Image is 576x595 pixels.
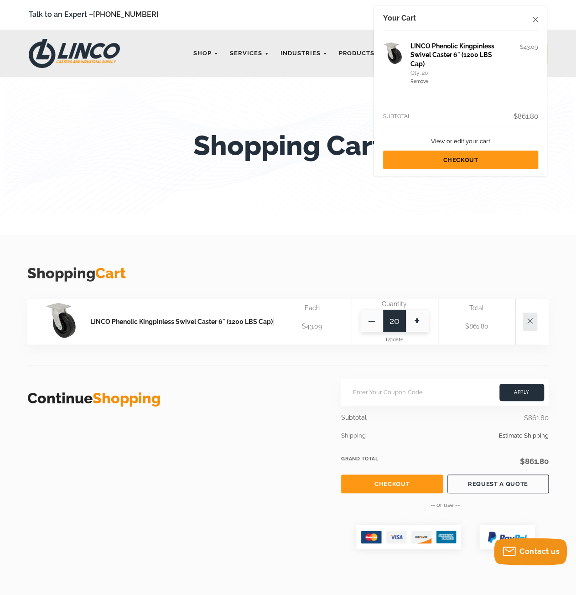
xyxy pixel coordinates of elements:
a: Checkout [383,151,538,169]
span: $861.80 [520,457,549,466]
a: Shop [189,45,223,63]
a: Products [334,45,386,63]
span: Cart [95,265,126,282]
h3: Shopping [27,263,549,284]
a: LINCO Phenolic Kingpinless Swivel Caster 6" (1200 LBS Cap) [90,317,273,326]
span: Shopping [93,390,161,407]
span: $43.09 [520,43,538,50]
h1: Shopping Cart [193,130,383,162]
span: Update [386,337,403,343]
a: [PHONE_NUMBER] [93,10,159,19]
span: Talk to an Expert – [29,9,159,21]
span: Contact us [519,547,560,556]
span: $861.80 [465,323,488,330]
div: Total [447,299,506,317]
a: REQUEST A QUOTE [447,475,549,493]
img: LINCO Phenolic Kingpinless Swivel Caster 6" (1200 LBS Cap) [383,42,402,65]
span: — [360,309,383,332]
img: LINCO CASTERS & INDUSTRIAL SUPPLY [29,39,120,68]
div: Shipping [341,431,549,441]
span: $861.80 [524,414,549,422]
a: Checkout [341,475,442,493]
img: LINCO Phenolic Kingpinless Swivel Caster 6" (1200 LBS Cap) [46,302,76,339]
a: Remove [410,79,428,84]
span: $43.09 [302,323,322,330]
div: Grand Total [341,455,477,463]
a: ContinueShopping [27,390,161,407]
div: Quantity [360,299,429,309]
div: Each [283,299,342,317]
span: Estimate Shipping [499,431,549,441]
a: LINCO Phenolic Kingpinless Swivel Caster 6" (1200 LBS Cap) [410,42,494,68]
button: Contact us [494,538,567,565]
img: group-2119.png [347,516,471,560]
p: -- or use -- [341,500,549,510]
a: View or edit your cart [383,132,538,151]
div: Subtotal [341,412,477,423]
a: Services [225,45,274,63]
div: Qty: 20 [410,69,498,78]
span: + [406,309,429,332]
span: View or edit your cart [431,138,490,145]
img: group-2120.png [471,516,543,560]
div: Subtotal [383,106,411,127]
h2: Your Cart [383,13,538,31]
a: Industries [276,45,332,63]
div: $861.80 [514,106,538,127]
